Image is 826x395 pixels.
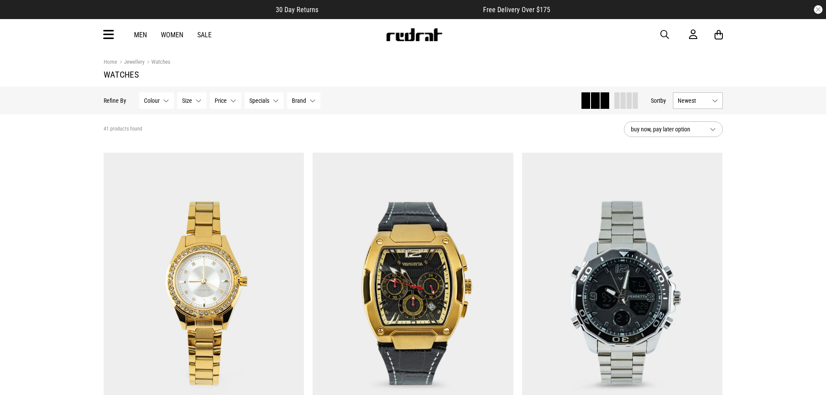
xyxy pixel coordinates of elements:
a: Watches [144,59,170,67]
a: Jewellery [117,59,144,67]
span: Colour [144,97,160,104]
span: Newest [678,97,708,104]
img: Redrat logo [385,28,443,41]
span: Specials [249,97,269,104]
span: buy now, pay later option [631,124,703,134]
h1: Watches [104,69,723,80]
a: Women [161,31,183,39]
button: Size [177,92,206,109]
button: Colour [139,92,174,109]
iframe: Customer reviews powered by Trustpilot [336,5,466,14]
a: Sale [197,31,212,39]
button: Specials [245,92,284,109]
span: 30 Day Returns [276,6,318,14]
span: Brand [292,97,306,104]
span: Size [182,97,192,104]
a: Men [134,31,147,39]
span: Free Delivery Over $175 [483,6,550,14]
span: by [660,97,666,104]
a: Home [104,59,117,65]
button: Newest [673,92,723,109]
p: Refine By [104,97,126,104]
button: buy now, pay later option [624,121,723,137]
span: 41 products found [104,126,142,133]
button: Price [210,92,241,109]
button: Brand [287,92,320,109]
span: Price [215,97,227,104]
button: Sortby [651,95,666,106]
